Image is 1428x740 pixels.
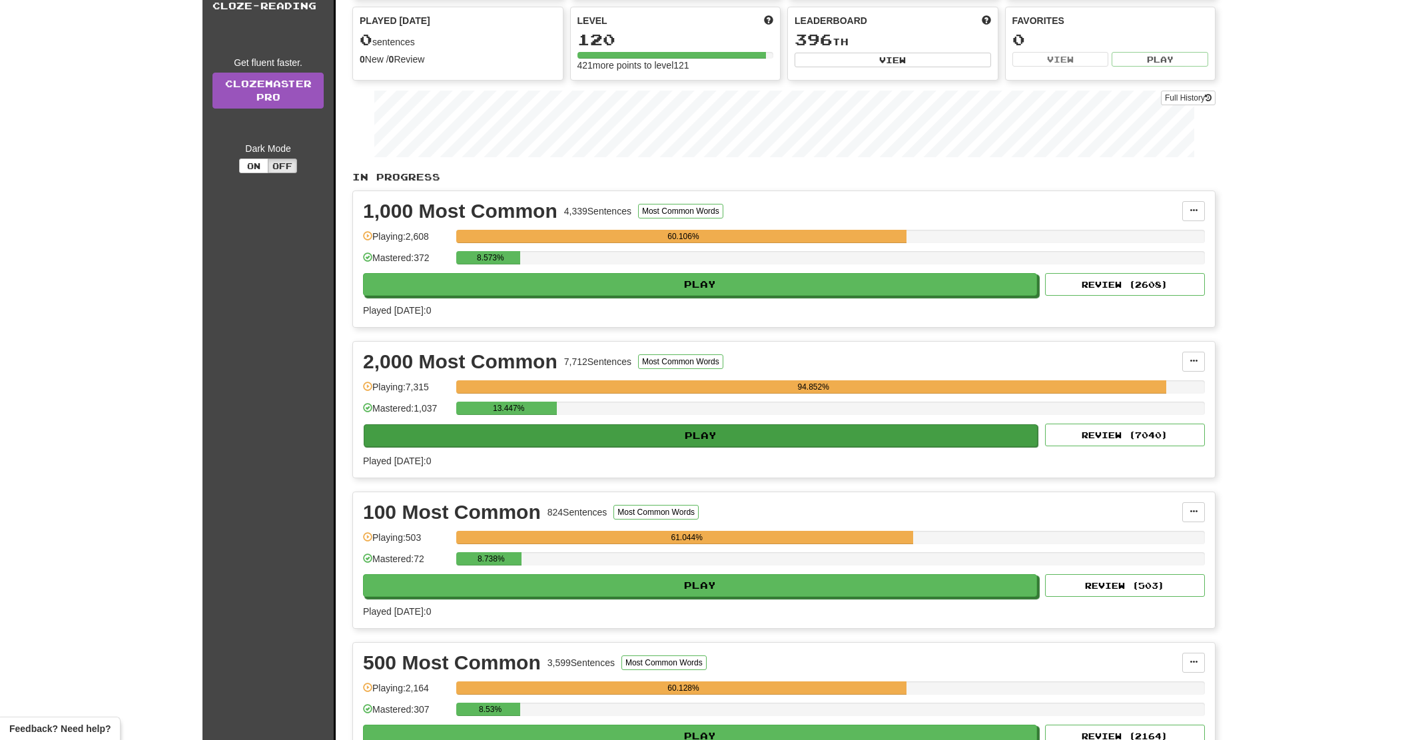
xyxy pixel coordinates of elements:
span: Played [DATE] [360,14,430,27]
button: Review (2608) [1045,273,1205,296]
span: This week in points, UTC [982,14,991,27]
span: Played [DATE]: 0 [363,606,431,617]
strong: 0 [360,54,365,65]
div: 8.738% [460,552,522,565]
div: th [795,31,991,49]
button: Off [268,159,297,173]
button: View [1012,52,1109,67]
button: Most Common Words [621,655,707,670]
button: Full History [1161,91,1216,105]
div: sentences [360,31,556,49]
div: 120 [577,31,774,48]
div: Mastered: 372 [363,251,450,273]
div: Playing: 2,164 [363,681,450,703]
div: 0 [1012,31,1209,48]
span: Leaderboard [795,14,867,27]
div: Playing: 503 [363,531,450,553]
button: Review (503) [1045,574,1205,597]
div: 7,712 Sentences [564,355,631,368]
div: Playing: 7,315 [363,380,450,402]
button: Most Common Words [638,354,723,369]
span: Played [DATE]: 0 [363,305,431,316]
div: 824 Sentences [547,506,607,519]
div: 94.852% [460,380,1166,394]
div: 8.573% [460,251,520,264]
span: 396 [795,30,833,49]
button: Most Common Words [613,505,699,520]
span: Level [577,14,607,27]
div: 61.044% [460,531,913,544]
div: Mastered: 72 [363,552,450,574]
div: 13.447% [460,402,557,415]
button: Play [364,424,1038,447]
span: Open feedback widget [9,722,111,735]
button: View [795,53,991,67]
div: 4,339 Sentences [564,204,631,218]
span: Played [DATE]: 0 [363,456,431,466]
button: On [239,159,268,173]
button: Most Common Words [638,204,723,218]
strong: 0 [389,54,394,65]
div: 500 Most Common [363,653,541,673]
div: 3,599 Sentences [547,656,615,669]
div: Playing: 2,608 [363,230,450,252]
div: 60.128% [460,681,906,695]
div: Dark Mode [212,142,324,155]
button: Review (7040) [1045,424,1205,446]
div: New / Review [360,53,556,66]
button: Play [363,273,1037,296]
div: 8.53% [460,703,520,716]
div: Mastered: 1,037 [363,402,450,424]
div: Mastered: 307 [363,703,450,725]
a: ClozemasterPro [212,73,324,109]
div: 1,000 Most Common [363,201,557,221]
span: Score more points to level up [764,14,773,27]
div: 2,000 Most Common [363,352,557,372]
p: In Progress [352,171,1216,184]
button: Play [1112,52,1208,67]
div: 60.106% [460,230,906,243]
span: 0 [360,30,372,49]
div: Get fluent faster. [212,56,324,69]
div: 100 Most Common [363,502,541,522]
button: Play [363,574,1037,597]
div: Favorites [1012,14,1209,27]
div: 421 more points to level 121 [577,59,774,72]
